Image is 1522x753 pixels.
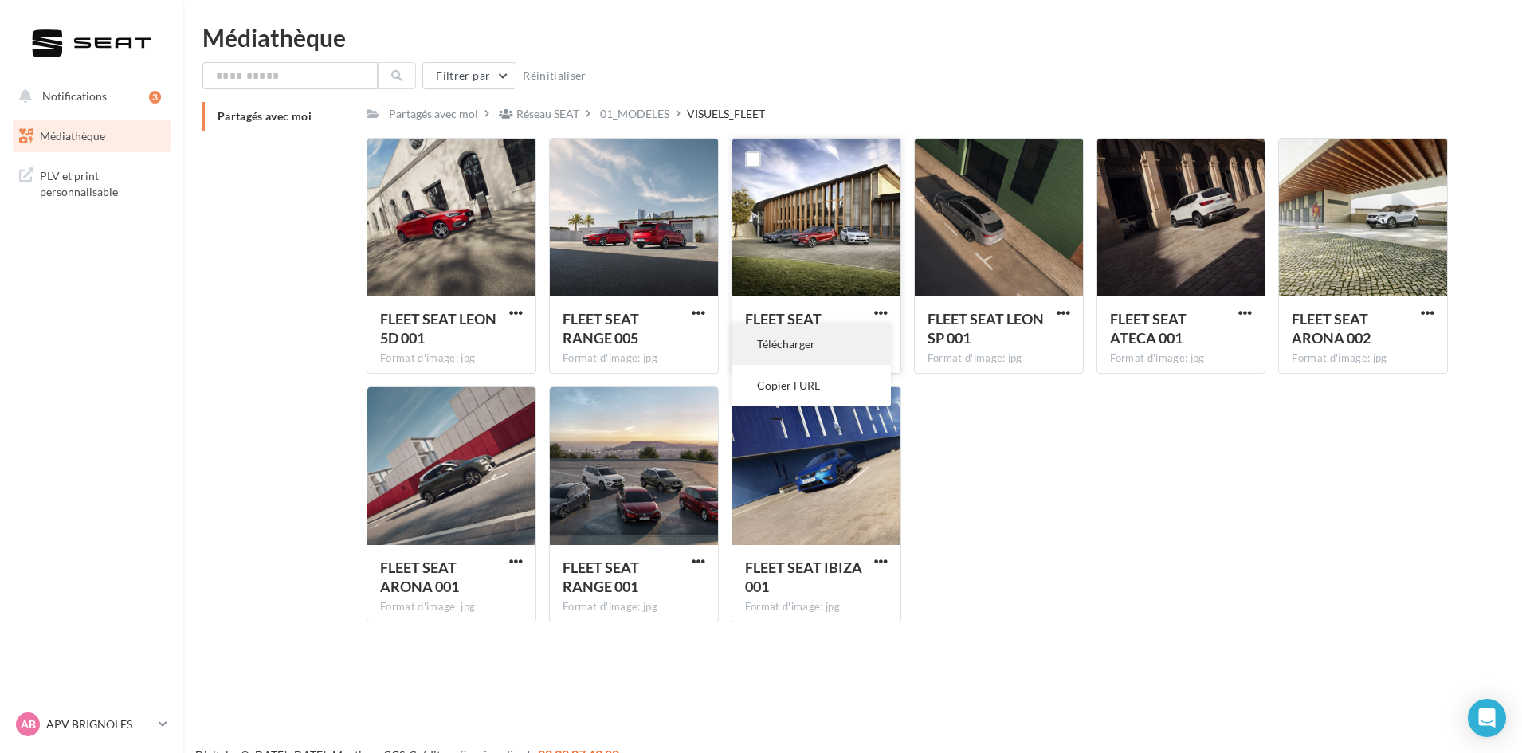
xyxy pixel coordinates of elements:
div: Format d'image: jpg [1110,351,1253,366]
span: FLEET SEAT ARONA 001 [380,559,459,595]
span: FLEET SEAT LEON SP 001 [928,310,1044,347]
div: Médiathèque [202,25,1503,49]
div: Format d'image: jpg [1292,351,1434,366]
span: PLV et print personnalisable [40,165,164,199]
div: Open Intercom Messenger [1468,699,1506,737]
span: FLEET SEAT ARONA 002 [1292,310,1371,347]
div: VISUELS_FLEET [687,106,765,122]
div: Format d'image: jpg [563,600,705,614]
span: FLEET SEAT RANGE 004 [745,310,822,347]
button: Copier l'URL [732,365,891,406]
span: Notifications [42,89,107,103]
button: Télécharger [732,324,891,365]
button: Réinitialiser [516,66,593,85]
button: Filtrer par [422,62,516,89]
div: Partagés avec moi [389,106,478,122]
span: FLEET SEAT RANGE 005 [563,310,639,347]
span: FLEET SEAT RANGE 001 [563,559,639,595]
span: Médiathèque [40,129,105,143]
div: 3 [149,91,161,104]
p: APV BRIGNOLES [46,716,152,732]
button: Notifications 3 [10,80,167,113]
span: FLEET SEAT IBIZA 001 [745,559,862,595]
div: Format d'image: jpg [380,351,523,366]
span: Partagés avec moi [218,109,312,123]
a: Médiathèque [10,120,174,153]
span: FLEET SEAT LEON 5D 001 [380,310,496,347]
div: Format d'image: jpg [745,600,888,614]
div: Format d'image: jpg [380,600,523,614]
span: AB [21,716,36,732]
div: Format d'image: jpg [563,351,705,366]
div: Format d'image: jpg [928,351,1070,366]
div: 01_MODELES [600,106,669,122]
a: PLV et print personnalisable [10,159,174,206]
span: FLEET SEAT ATECA 001 [1110,310,1187,347]
div: Réseau SEAT [516,106,579,122]
a: AB APV BRIGNOLES [13,709,171,739]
